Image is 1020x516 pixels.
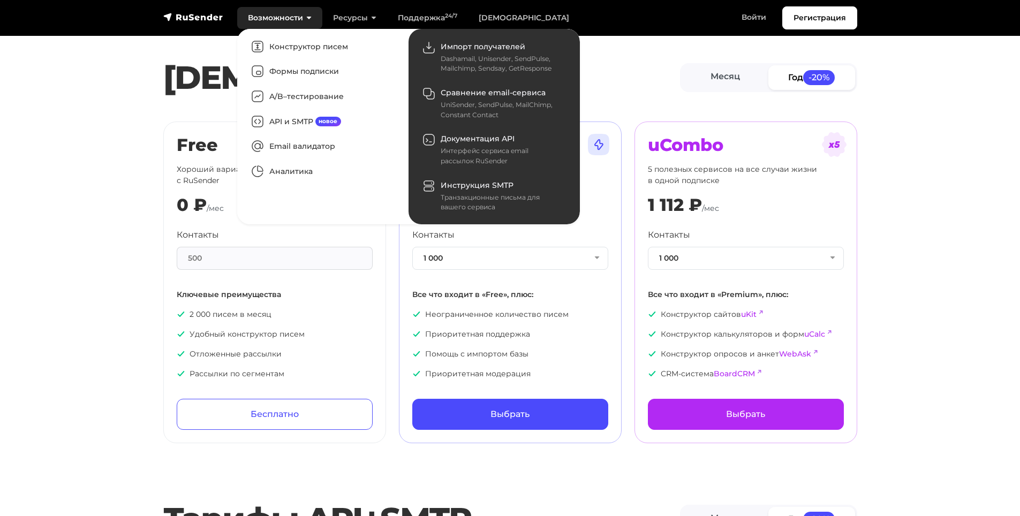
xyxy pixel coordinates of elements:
[412,247,608,270] button: 1 000
[768,65,855,89] a: Год
[177,350,185,358] img: icon-ok.svg
[243,34,403,59] a: Конструктор писем
[648,350,656,358] img: icon-ok.svg
[412,229,455,241] label: Контакты
[441,54,562,74] div: Dashamail, Unisender, SendPulse, Mailchimp, Sendsay, GetResponse
[648,329,844,340] p: Конструктор калькуляторов и форм
[702,203,719,213] span: /мес
[441,88,546,97] span: Сравнение email-сервиса
[237,7,322,29] a: Возможности
[441,180,513,190] span: Инструкция SMTP
[682,65,769,89] a: Месяц
[441,146,562,166] div: Интерфейс сервиса email рассылок RuSender
[648,195,702,215] div: 1 112 ₽
[648,369,656,378] img: icon-ok.svg
[648,348,844,360] p: Конструктор опросов и анкет
[412,310,421,318] img: icon-ok.svg
[243,59,403,85] a: Формы подписки
[803,70,835,85] span: -20%
[163,12,223,22] img: RuSender
[177,330,185,338] img: icon-ok.svg
[243,159,403,184] a: Аналитика
[322,7,387,29] a: Ресурсы
[441,42,525,51] span: Импорт получателей
[243,134,403,160] a: Email валидатор
[412,348,608,360] p: Помощь с импортом базы
[412,329,608,340] p: Приоритетная поддержка
[412,350,421,358] img: icon-ok.svg
[648,247,844,270] button: 1 000
[648,289,844,300] p: Все что входит в «Premium», плюс:
[243,84,403,109] a: A/B–тестирование
[445,12,457,19] sup: 24/7
[412,369,421,378] img: icon-ok.svg
[412,368,608,380] p: Приоритетная модерация
[177,310,185,318] img: icon-ok.svg
[412,399,608,430] a: Выбрать
[648,330,656,338] img: icon-ok.svg
[414,80,575,126] a: Сравнение email-сервиса UniSender, SendPulse, MailChimp, Constant Contact
[177,164,373,186] p: Хороший вариант, чтобы ознакомиться с RuSender
[412,330,421,338] img: icon-ok.svg
[414,173,575,219] a: Инструкция SMTP Транзакционные письма для вашего сервиса
[648,135,844,155] h2: uCombo
[741,309,757,319] a: uKit
[177,289,373,300] p: Ключевые преимущества
[177,368,373,380] p: Рассылки по сегментам
[163,58,680,97] h1: [DEMOGRAPHIC_DATA]
[714,369,755,378] a: BoardCRM
[441,100,562,120] div: UniSender, SendPulse, MailChimp, Constant Contact
[243,109,403,134] a: API и SMTPновое
[468,7,580,29] a: [DEMOGRAPHIC_DATA]
[177,399,373,430] a: Бесплатно
[804,329,825,339] a: uCalc
[648,310,656,318] img: icon-ok.svg
[731,6,777,28] a: Войти
[412,309,608,320] p: Неограниченное количество писем
[782,6,857,29] a: Регистрация
[648,229,690,241] label: Контакты
[177,309,373,320] p: 2 000 писем в месяц
[315,117,342,126] span: новое
[648,368,844,380] p: CRM-система
[177,229,219,241] label: Контакты
[177,329,373,340] p: Удобный конструктор писем
[177,195,207,215] div: 0 ₽
[648,309,844,320] p: Конструктор сайтов
[441,134,515,143] span: Документация API
[821,132,847,157] img: tarif-ucombo.svg
[779,349,811,359] a: WebAsk
[177,369,185,378] img: icon-ok.svg
[648,399,844,430] a: Выбрать
[414,34,575,80] a: Импорт получателей Dashamail, Unisender, SendPulse, Mailchimp, Sendsay, GetResponse
[414,127,575,173] a: Документация API Интерфейс сервиса email рассылок RuSender
[648,164,844,186] p: 5 полезных сервисов на все случаи жизни в одной подписке
[177,348,373,360] p: Отложенные рассылки
[441,193,562,213] div: Транзакционные письма для вашего сервиса
[387,7,468,29] a: Поддержка24/7
[207,203,224,213] span: /мес
[177,135,373,155] h2: Free
[586,132,611,157] img: tarif-premium.svg
[412,289,608,300] p: Все что входит в «Free», плюс:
